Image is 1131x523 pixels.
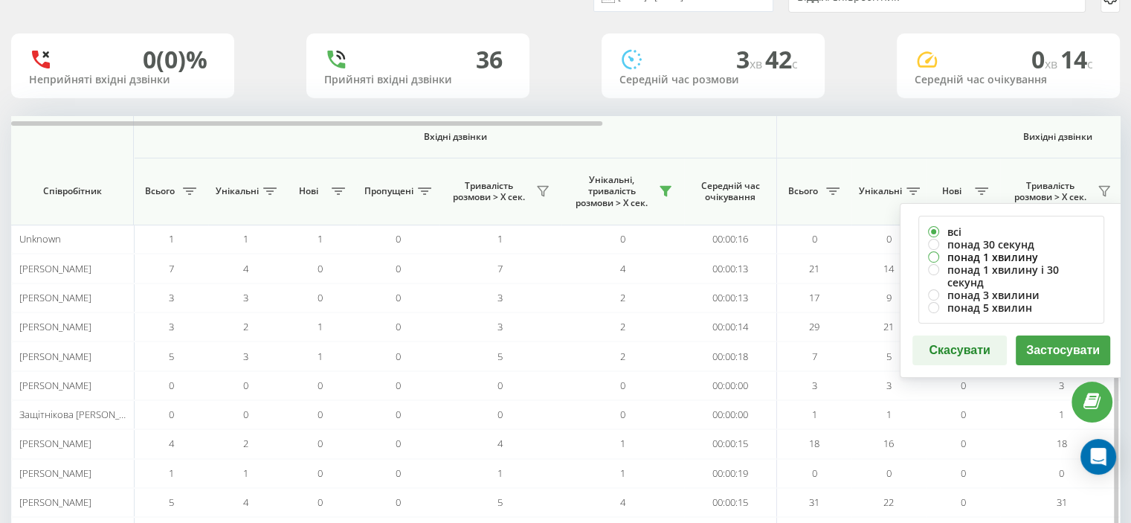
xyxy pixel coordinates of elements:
span: 14 [883,262,894,275]
span: 2 [243,320,248,333]
span: 4 [497,437,503,450]
span: 0 [812,232,817,246]
span: Всього [784,185,822,197]
span: 3 [169,320,174,333]
div: Прийняті вхідні дзвінки [324,74,512,86]
span: 3 [243,291,248,304]
span: 29 [809,320,819,333]
span: 4 [169,437,174,450]
span: 0 [1059,466,1064,480]
span: 31 [809,495,819,509]
span: Тривалість розмови > Х сек. [446,180,532,203]
span: 1 [318,350,323,363]
span: 0 [318,379,323,392]
span: 3 [497,291,503,304]
span: [PERSON_NAME] [19,262,91,275]
span: 0 [497,408,503,421]
span: 0 [396,466,401,480]
label: понад 5 хвилин [928,301,1095,314]
span: 1 [620,466,625,480]
span: 0 [318,408,323,421]
div: Середній час розмови [619,74,807,86]
span: Пропущені [364,185,413,197]
span: 2 [620,350,625,363]
span: 3 [169,291,174,304]
span: 3 [1059,379,1064,392]
span: 5 [169,495,174,509]
span: 1 [318,232,323,246]
td: 00:00:15 [684,488,777,517]
span: 0 [961,379,966,392]
span: [PERSON_NAME] [19,379,91,392]
span: 1 [497,466,503,480]
span: Защітнікова [PERSON_NAME] [19,408,148,421]
td: 00:00:18 [684,341,777,370]
span: 5 [169,350,174,363]
span: 0 [318,291,323,304]
span: 0 [396,320,401,333]
div: Open Intercom Messenger [1080,439,1116,475]
span: c [792,56,798,72]
label: понад 3 хвилини [928,289,1095,301]
span: [PERSON_NAME] [19,466,91,480]
span: Тривалість розмови > Х сек. [1008,180,1093,203]
span: 0 [318,495,323,509]
span: 17 [809,291,819,304]
span: 3 [886,379,892,392]
div: 36 [476,45,503,74]
span: Унікальні [216,185,259,197]
span: 0 [396,291,401,304]
span: 1 [243,232,248,246]
span: [PERSON_NAME] [19,437,91,450]
span: 0 [620,232,625,246]
span: 0 [243,408,248,421]
span: 0 [396,262,401,275]
span: 22 [883,495,894,509]
span: 3 [736,43,765,75]
span: 16 [883,437,894,450]
span: 0 [169,408,174,421]
span: 1 [497,232,503,246]
span: Унікальні, тривалість розмови > Х сек. [569,174,654,209]
span: Unknown [19,232,61,246]
span: 0 [961,466,966,480]
span: 0 [886,232,892,246]
span: 0 [318,466,323,480]
span: 1 [318,320,323,333]
span: 4 [620,495,625,509]
div: 0 (0)% [143,45,207,74]
span: 5 [886,350,892,363]
span: 1 [169,232,174,246]
span: Всього [141,185,178,197]
span: Нові [290,185,327,197]
div: Середній час очікування [915,74,1102,86]
span: 31 [1057,495,1067,509]
span: 0 [396,379,401,392]
span: 0 [812,466,817,480]
span: 0 [396,408,401,421]
td: 00:00:14 [684,312,777,341]
span: 1 [243,466,248,480]
span: 14 [1060,43,1093,75]
span: 0 [1031,43,1060,75]
span: 0 [318,437,323,450]
span: 7 [812,350,817,363]
span: 3 [497,320,503,333]
span: 2 [243,437,248,450]
label: всі [928,225,1095,238]
button: Скасувати [912,336,1007,365]
span: 4 [243,495,248,509]
span: [PERSON_NAME] [19,495,91,509]
span: 1 [886,408,892,421]
span: 0 [620,408,625,421]
span: 0 [620,379,625,392]
span: 21 [809,262,819,275]
td: 00:00:16 [684,225,777,254]
span: 7 [169,262,174,275]
span: Нові [933,185,970,197]
span: 3 [812,379,817,392]
span: 7 [497,262,503,275]
label: понад 1 хвилину [928,251,1095,263]
span: 1 [812,408,817,421]
label: понад 30 секунд [928,238,1095,251]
